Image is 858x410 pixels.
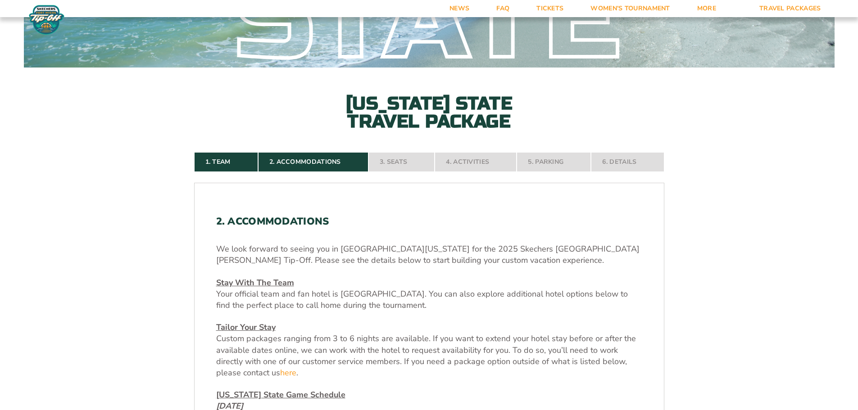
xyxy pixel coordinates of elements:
img: Fort Myers Tip-Off [27,5,66,35]
u: Tailor Your Stay [216,322,276,333]
span: [US_STATE] State Game Schedule [216,389,345,400]
h2: 2. Accommodations [216,216,642,227]
span: . [296,367,298,378]
p: We look forward to seeing you in [GEOGRAPHIC_DATA][US_STATE] for the 2025 Skechers [GEOGRAPHIC_DA... [216,243,642,266]
a: 1. Team [194,152,258,172]
span: Your official team and fan hotel is [GEOGRAPHIC_DATA]. You can also explore additional hotel opti... [216,288,628,311]
span: Custom packages ranging from 3 to 6 nights are available. If you want to extend your hotel stay b... [216,333,636,378]
h2: [US_STATE] State Travel Package [330,95,528,131]
u: Stay With The Team [216,277,294,288]
a: here [280,367,296,378]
